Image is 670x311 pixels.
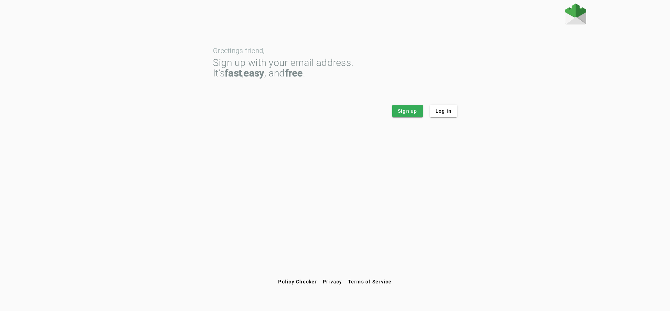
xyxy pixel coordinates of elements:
strong: free [285,67,303,79]
span: Policy Checker [278,279,317,284]
span: Sign up [398,108,417,114]
button: Privacy [320,275,345,288]
button: Policy Checker [275,275,320,288]
div: Sign up with your email address. It’s , , and . [213,58,457,79]
strong: easy [244,67,264,79]
button: Terms of Service [345,275,395,288]
span: Terms of Service [348,279,392,284]
span: Log in [435,108,452,114]
button: Sign up [392,105,423,117]
button: Log in [430,105,457,117]
img: Fraudmarc Logo [565,3,586,24]
strong: fast [225,67,242,79]
span: Privacy [323,279,342,284]
div: Greetings friend, [213,47,457,54]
